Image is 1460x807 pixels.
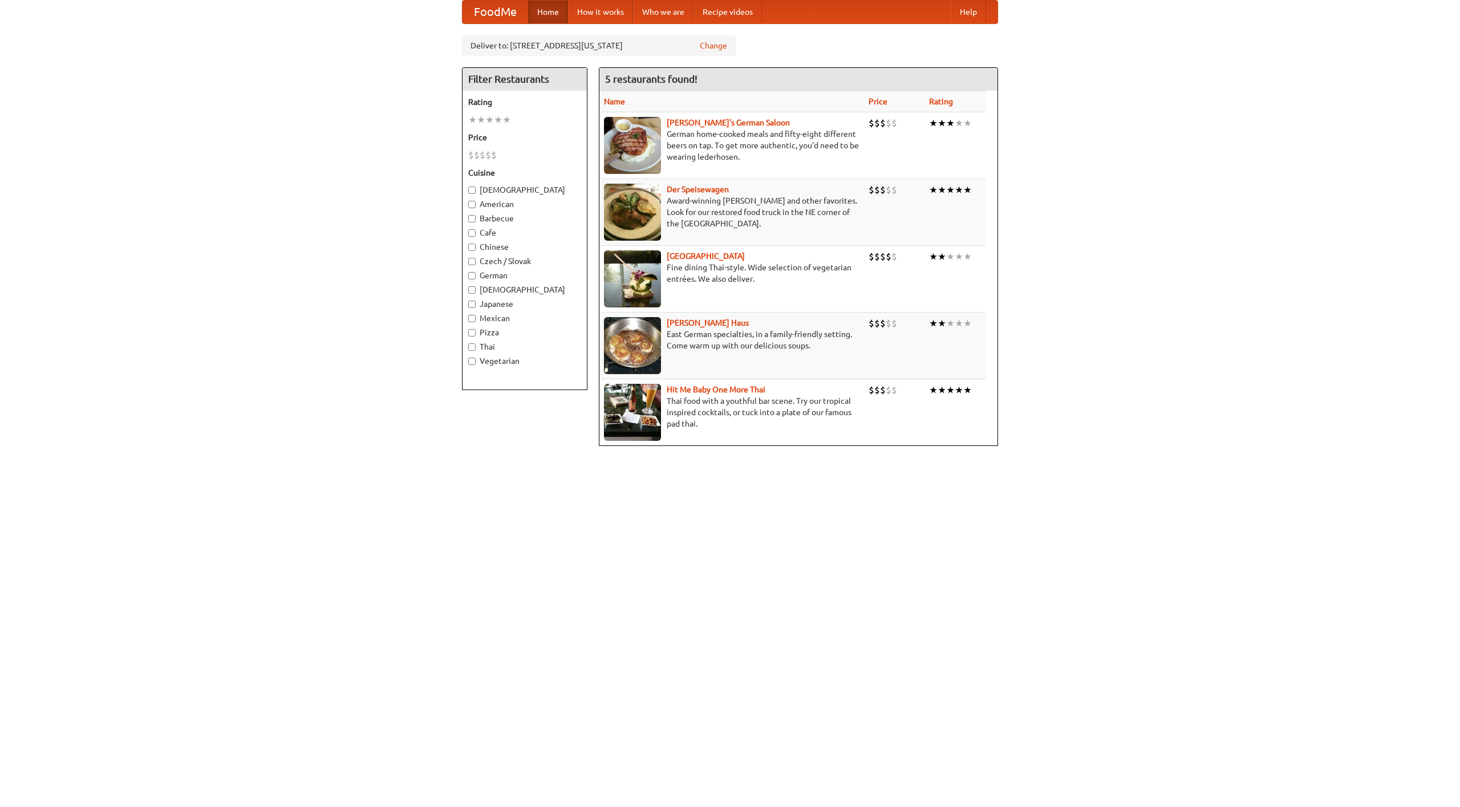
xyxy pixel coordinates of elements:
li: ★ [929,250,938,263]
li: $ [891,317,897,330]
li: $ [880,117,886,129]
label: [DEMOGRAPHIC_DATA] [468,184,581,196]
label: German [468,270,581,281]
li: $ [891,250,897,263]
li: ★ [955,384,963,396]
label: Japanese [468,298,581,310]
li: $ [874,184,880,196]
li: ★ [963,250,972,263]
li: ★ [955,184,963,196]
a: Der Speisewagen [667,185,729,194]
li: $ [886,317,891,330]
a: Change [700,40,727,51]
input: Thai [468,343,476,351]
li: ★ [963,317,972,330]
li: ★ [963,184,972,196]
input: Japanese [468,301,476,308]
li: $ [886,384,891,396]
img: esthers.jpg [604,117,661,174]
li: $ [874,317,880,330]
input: [DEMOGRAPHIC_DATA] [468,186,476,194]
p: Award-winning [PERSON_NAME] and other favorites. Look for our restored food truck in the NE corne... [604,195,859,229]
li: $ [880,250,886,263]
li: $ [891,384,897,396]
li: $ [874,250,880,263]
label: Mexican [468,313,581,324]
a: Rating [929,97,953,106]
li: $ [869,117,874,129]
a: Hit Me Baby One More Thai [667,385,765,394]
li: $ [869,317,874,330]
li: $ [874,384,880,396]
li: $ [869,250,874,263]
li: $ [891,184,897,196]
a: Recipe videos [693,1,762,23]
p: German home-cooked meals and fifty-eight different beers on tap. To get more authentic, you'd nee... [604,128,859,163]
input: Cafe [468,229,476,237]
p: Fine dining Thai-style. Wide selection of vegetarian entrées. We also deliver. [604,262,859,285]
label: Thai [468,341,581,352]
li: ★ [938,384,946,396]
img: speisewagen.jpg [604,184,661,241]
li: ★ [929,117,938,129]
li: ★ [946,317,955,330]
li: $ [880,184,886,196]
a: Home [528,1,568,23]
li: $ [880,384,886,396]
h4: Filter Restaurants [463,68,587,91]
a: [GEOGRAPHIC_DATA] [667,252,745,261]
li: ★ [946,117,955,129]
input: Mexican [468,315,476,322]
li: ★ [946,384,955,396]
a: [PERSON_NAME] Haus [667,318,749,327]
input: Czech / Slovak [468,258,476,265]
a: Who we are [633,1,693,23]
li: ★ [502,113,511,126]
li: $ [891,117,897,129]
img: satay.jpg [604,250,661,307]
h5: Price [468,132,581,143]
li: ★ [955,250,963,263]
li: ★ [929,384,938,396]
li: $ [491,149,497,161]
a: FoodMe [463,1,528,23]
li: ★ [938,184,946,196]
img: babythai.jpg [604,384,661,441]
h5: Cuisine [468,167,581,179]
li: ★ [477,113,485,126]
ng-pluralize: 5 restaurants found! [605,74,697,84]
li: ★ [963,117,972,129]
li: ★ [929,317,938,330]
li: ★ [485,113,494,126]
li: $ [869,184,874,196]
li: $ [886,117,891,129]
input: Chinese [468,244,476,251]
input: German [468,272,476,279]
a: How it works [568,1,633,23]
li: ★ [963,384,972,396]
li: $ [874,117,880,129]
li: ★ [938,250,946,263]
input: American [468,201,476,208]
label: [DEMOGRAPHIC_DATA] [468,284,581,295]
input: Vegetarian [468,358,476,365]
label: Vegetarian [468,355,581,367]
li: ★ [946,250,955,263]
li: $ [880,317,886,330]
li: ★ [938,117,946,129]
a: [PERSON_NAME]'s German Saloon [667,118,790,127]
a: Name [604,97,625,106]
label: Barbecue [468,213,581,224]
input: Pizza [468,329,476,336]
div: Deliver to: [STREET_ADDRESS][US_STATE] [462,35,736,56]
label: Cafe [468,227,581,238]
img: kohlhaus.jpg [604,317,661,374]
li: ★ [494,113,502,126]
li: ★ [955,117,963,129]
a: Price [869,97,887,106]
